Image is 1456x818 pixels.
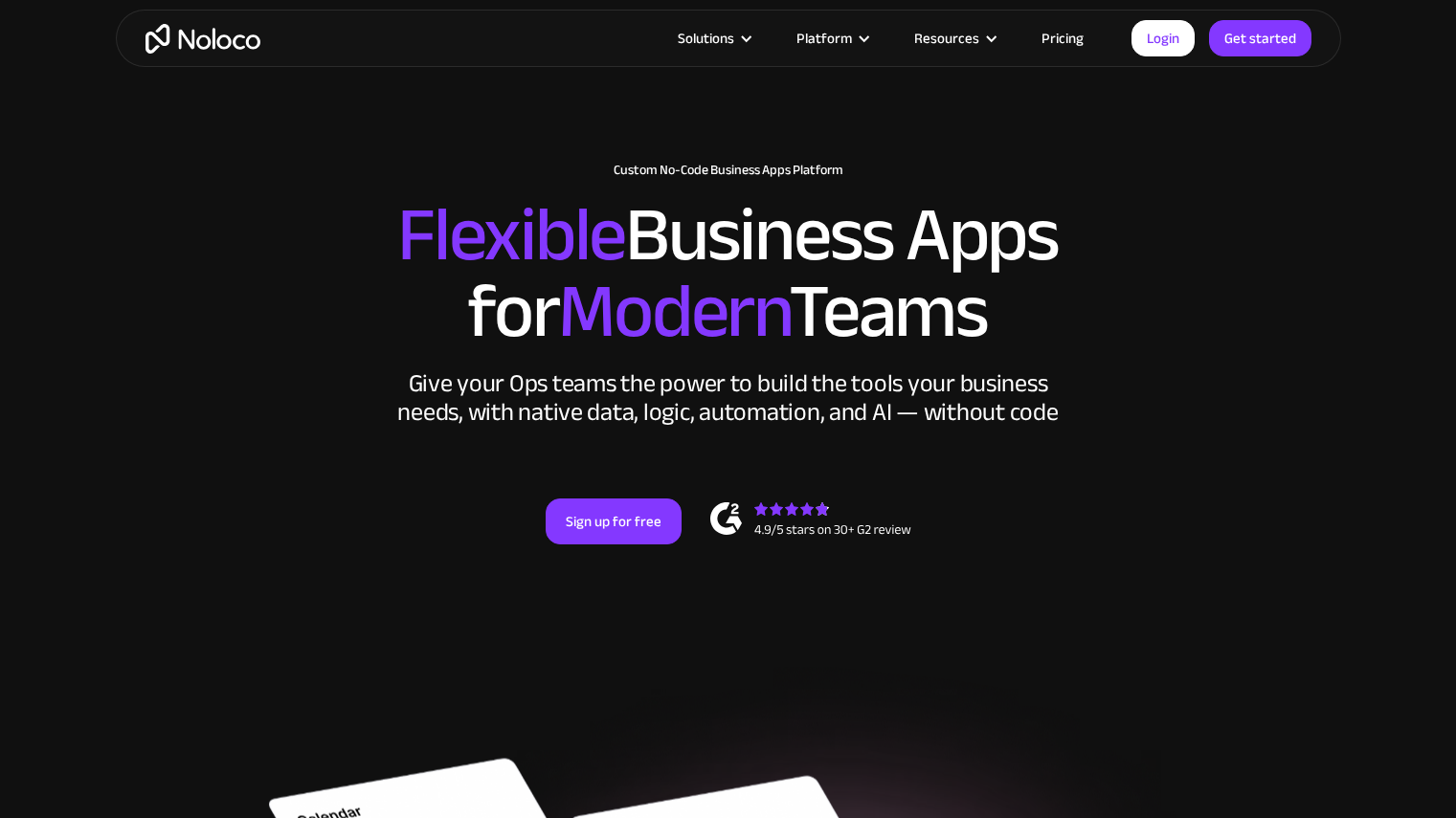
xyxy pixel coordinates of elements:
[890,26,1018,51] div: Resources
[135,197,1322,350] h2: Business Apps for Teams
[914,26,979,51] div: Resources
[397,164,625,306] span: Flexible
[678,26,734,51] div: Solutions
[558,240,789,383] span: Modern
[393,369,1064,427] div: Give your Ops teams the power to build the tools your business needs, with native data, logic, au...
[146,24,260,54] a: home
[546,498,682,544] a: Sign up for free
[796,26,852,51] div: Platform
[1018,26,1108,51] a: Pricing
[654,26,773,51] div: Solutions
[1131,20,1195,56] a: Login
[135,163,1322,178] h1: Custom No-Code Business Apps Platform
[1209,20,1311,56] a: Get started
[773,26,890,51] div: Platform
